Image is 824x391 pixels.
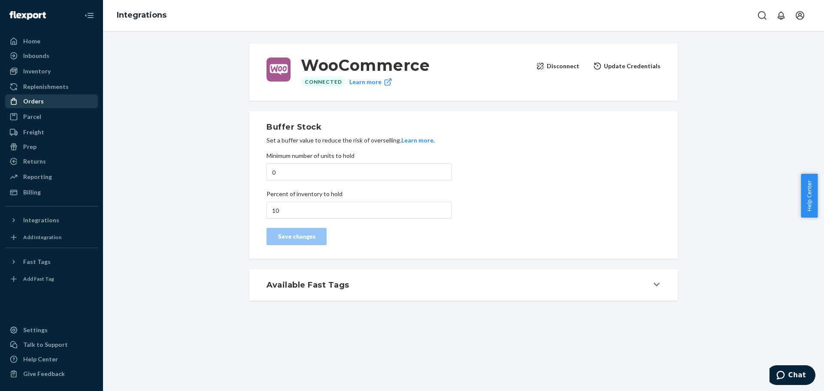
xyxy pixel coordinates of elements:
div: Save changes [274,232,319,241]
div: Inbounds [23,52,49,60]
input: Percent of inventory to hold [267,202,452,219]
button: Help Center [801,174,818,218]
div: Give Feedback [23,370,65,378]
div: Billing [23,188,41,197]
div: Returns [23,157,46,166]
a: Add Fast Tag [5,272,98,286]
div: Help Center [23,355,58,364]
ol: breadcrumbs [110,3,173,28]
div: Fast Tags [23,258,51,266]
button: Learn more [401,136,433,145]
div: Replenishments [23,82,69,91]
a: Parcel [5,110,98,124]
div: Parcel [23,112,41,121]
a: Inbounds [5,49,98,63]
a: Home [5,34,98,48]
a: Prep [5,140,98,154]
button: Fast Tags [5,255,98,269]
span: Percent of inventory to hold [267,190,342,202]
button: Disconnect [536,58,579,75]
a: Freight [5,125,98,139]
span: Minimum number of units to hold [267,152,354,164]
h2: Buffer Stock [267,121,660,133]
input: Minimum number of units to hold [267,164,452,181]
p: Set a buffer value to reduce the risk of overselling. . [267,136,660,145]
button: Available Fast Tags [249,269,678,301]
div: Orders [23,97,44,106]
div: Inventory [23,67,51,76]
div: Connected [301,76,346,87]
a: Help Center [5,352,98,366]
button: Open Search Box [754,7,771,24]
div: Add Fast Tag [23,275,54,282]
div: Home [23,37,40,45]
a: Add Integration [5,230,98,244]
button: Close Navigation [81,7,98,24]
div: Prep [23,142,36,151]
div: Add Integration [23,233,61,241]
iframe: Opens a widget where you can chat to one of our agents [769,365,815,387]
button: Integrations [5,213,98,227]
a: Replenishments [5,80,98,94]
h3: WooCommerce [301,58,529,73]
a: Learn more [349,76,392,87]
a: Reporting [5,170,98,184]
button: Update Credentials [593,58,660,75]
div: Integrations [23,216,59,224]
button: Save changes [267,228,327,245]
div: Freight [23,128,44,136]
button: Open account menu [791,7,809,24]
button: Open notifications [772,7,790,24]
a: Integrations [117,10,167,20]
div: Reporting [23,173,52,181]
button: Talk to Support [5,338,98,352]
a: Settings [5,323,98,337]
a: Returns [5,155,98,168]
h2: Available Fast Tags [267,279,349,291]
img: Flexport logo [9,11,46,20]
a: Billing [5,185,98,199]
a: Inventory [5,64,98,78]
a: Orders [5,94,98,108]
div: Talk to Support [23,340,68,349]
div: Settings [23,326,48,334]
button: Give Feedback [5,367,98,381]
